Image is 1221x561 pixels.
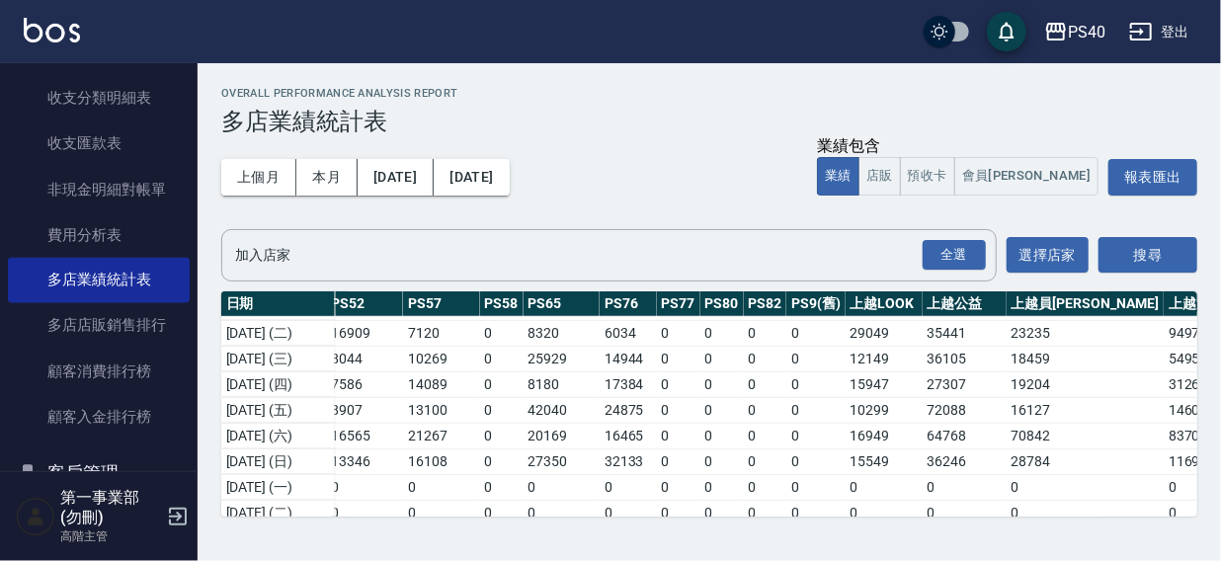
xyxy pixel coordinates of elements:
button: [DATE] [434,159,509,196]
td: 16108 [403,448,480,474]
td: 10269 [403,346,480,371]
td: 16127 [1007,397,1164,423]
td: 0 [1007,474,1164,500]
td: 25929 [524,346,601,371]
td: 0 [600,474,657,500]
td: 27307 [923,371,1008,397]
td: [DATE] (五) [221,397,335,423]
td: 0 [846,474,923,500]
td: 0 [480,397,524,423]
td: 0 [700,397,744,423]
button: 預收卡 [900,157,955,196]
td: 21267 [403,423,480,448]
button: 業績 [817,157,859,196]
td: 0 [657,474,700,500]
td: 0 [700,500,744,525]
td: 7586 [327,371,404,397]
button: 登出 [1121,14,1197,50]
td: 0 [480,448,524,474]
a: 多店業績統計表 [8,258,190,303]
td: [DATE] (四) [221,371,335,397]
td: 8907 [327,397,404,423]
td: 18459 [1007,346,1164,371]
h5: 第一事業部 (勿刪) [60,488,161,527]
a: 收支分類明細表 [8,75,190,120]
button: 選擇店家 [1007,237,1089,274]
td: 23235 [1007,320,1164,346]
td: 0 [744,371,787,397]
button: 本月 [296,159,358,196]
td: 27350 [524,448,601,474]
td: 70842 [1007,423,1164,448]
h2: Overall Performance Analysis Report [221,87,1197,100]
td: 0 [786,448,846,474]
td: [DATE] (日) [221,448,335,474]
th: 上越公益 [923,291,1008,317]
td: 0 [480,320,524,346]
td: 0 [657,371,700,397]
td: 36105 [923,346,1008,371]
td: 8320 [524,320,601,346]
td: 36246 [923,448,1008,474]
td: 0 [480,474,524,500]
th: PS58 [480,291,524,317]
div: 全選 [923,240,986,271]
button: Open [919,236,990,275]
th: PS65 [524,291,601,317]
td: 42040 [524,397,601,423]
td: 0 [403,500,480,525]
td: 0 [846,500,923,525]
td: 35441 [923,320,1008,346]
td: 0 [524,500,601,525]
td: 0 [327,474,404,500]
img: Logo [24,18,80,42]
td: 0 [786,397,846,423]
td: 0 [657,500,700,525]
td: 13100 [403,397,480,423]
td: 15947 [846,371,923,397]
td: 14944 [600,346,657,371]
button: 搜尋 [1099,237,1197,274]
td: 6034 [600,320,657,346]
td: 8044 [327,346,404,371]
td: 0 [700,346,744,371]
td: 72088 [923,397,1008,423]
a: 非現金明細對帳單 [8,167,190,212]
td: 15549 [846,448,923,474]
td: [DATE] (二) [221,320,335,346]
td: 0 [786,371,846,397]
td: 0 [524,474,601,500]
td: 0 [327,500,404,525]
button: PS40 [1036,12,1113,52]
td: 20169 [524,423,601,448]
td: 0 [744,474,787,500]
th: PS82 [744,291,787,317]
td: 0 [786,346,846,371]
td: 0 [480,371,524,397]
th: PS80 [700,291,744,317]
td: 0 [786,474,846,500]
td: 17384 [600,371,657,397]
div: PS40 [1068,20,1105,44]
th: PS52 [327,291,404,317]
td: 0 [657,346,700,371]
img: Person [16,497,55,536]
button: 上個月 [221,159,296,196]
td: 0 [700,423,744,448]
td: 0 [700,320,744,346]
a: 報表匯出 [1108,166,1197,185]
td: [DATE] (六) [221,423,335,448]
td: 7120 [403,320,480,346]
td: 28784 [1007,448,1164,474]
td: 0 [923,474,1008,500]
td: 0 [700,474,744,500]
td: 0 [744,500,787,525]
td: 0 [744,397,787,423]
td: 16949 [846,423,923,448]
button: 報表匯出 [1108,159,1197,196]
td: 0 [600,500,657,525]
td: 16909 [327,320,404,346]
a: 收支匯款表 [8,120,190,166]
td: 0 [480,423,524,448]
th: 日期 [221,291,335,317]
